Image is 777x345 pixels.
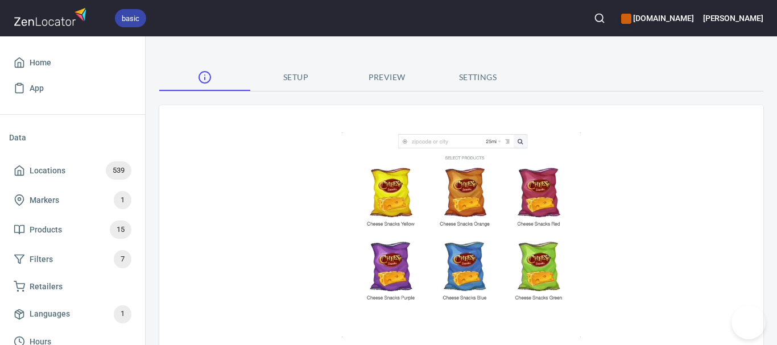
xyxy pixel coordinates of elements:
span: basic [115,13,146,24]
span: App [30,81,44,95]
h6: [DOMAIN_NAME] [621,12,693,24]
span: Products [30,223,62,237]
button: color-CE600E [621,14,631,24]
span: Filters [30,252,53,267]
a: App [9,76,136,101]
h6: [PERSON_NAME] [703,12,763,24]
button: Search [587,6,612,31]
div: Manage your apps [621,6,693,31]
span: Settings [439,70,516,85]
button: [PERSON_NAME] [703,6,763,31]
span: Languages [30,307,70,321]
a: Locations539 [9,156,136,185]
a: Filters7 [9,244,136,274]
span: Markers [30,193,59,207]
a: Languages1 [9,300,136,329]
a: Retailers [9,274,136,300]
span: Setup [257,70,334,85]
span: Preview [348,70,425,85]
span: 1 [114,194,131,207]
a: Home [9,50,136,76]
iframe: Help Scout Beacon - Open [731,305,766,339]
span: Locations [30,164,65,178]
a: Products15 [9,215,136,244]
a: Markers1 [9,185,136,215]
img: zenlocator [14,5,90,29]
span: 1 [114,307,131,321]
span: 539 [106,164,131,177]
img: locator example [342,132,581,337]
span: 15 [110,223,131,236]
li: Data [9,124,136,151]
span: 7 [114,253,131,266]
div: basic [115,9,146,27]
span: Retailers [30,280,63,294]
span: Home [30,56,51,70]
